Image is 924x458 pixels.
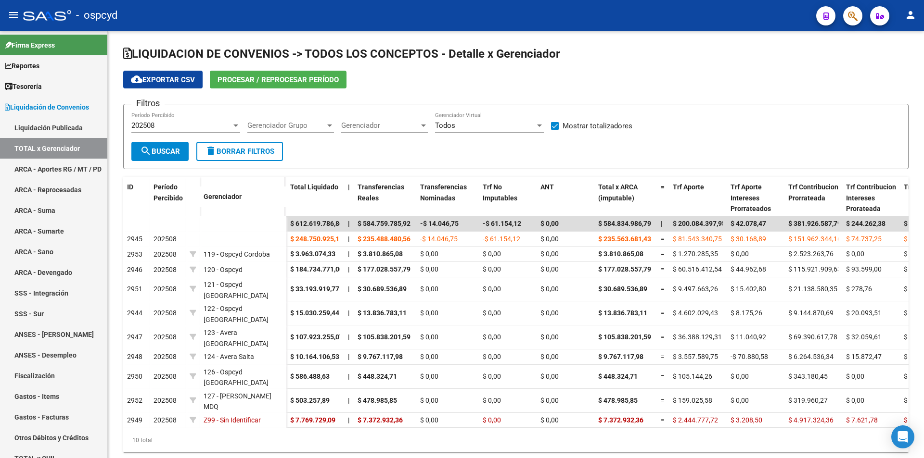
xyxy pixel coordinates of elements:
[846,396,864,404] span: $ 0,00
[483,353,501,360] span: $ 0,00
[540,333,559,341] span: $ 0,00
[788,309,834,317] span: $ 9.144.870,69
[5,40,55,50] span: Firma Express
[537,177,594,219] datatable-header-cell: ANT
[420,353,438,360] span: $ 0,00
[731,353,768,360] span: -$ 70.880,58
[420,220,459,227] span: -$ 14.046,75
[420,333,438,341] span: $ 0,00
[673,285,718,293] span: $ 9.497.663,26
[661,416,665,424] span: =
[669,177,727,219] datatable-header-cell: Trf Aporte
[661,235,665,243] span: =
[540,353,559,360] span: $ 0,00
[358,235,411,243] span: $ 235.488.480,56
[204,250,270,258] span: 119 - Ospcyd Cordoba
[358,333,411,341] span: $ 105.838.201,59
[788,285,837,293] span: $ 21.138.580,35
[348,183,350,191] span: |
[204,281,269,299] span: 121 - Ospcyd [GEOGRAPHIC_DATA]
[210,71,346,88] button: Procesar / Reprocesar período
[127,250,142,258] span: 2953
[483,396,501,404] span: $ 0,00
[731,250,749,258] span: $ 0,00
[154,285,177,293] span: 202508
[131,121,154,130] span: 202508
[358,285,407,293] span: $ 30.689.536,89
[341,121,419,130] span: Gerenciador
[598,353,643,360] span: $ 9.767.117,98
[154,396,177,404] span: 202508
[540,396,559,404] span: $ 0,00
[788,372,828,380] span: $ 343.180,45
[290,183,338,191] span: Total Liquidado
[420,265,438,273] span: $ 0,00
[290,416,335,424] span: $ 7.769.729,09
[348,250,349,258] span: |
[290,220,343,227] span: $ 612.619.786,86
[731,235,766,243] span: $ 30.168,89
[891,425,914,448] div: Open Intercom Messenger
[673,250,718,258] span: $ 1.270.285,35
[344,177,354,219] datatable-header-cell: |
[204,392,271,411] span: 127 - [PERSON_NAME] MDQ
[290,396,330,404] span: $ 503.257,89
[140,147,180,156] span: Buscar
[483,416,501,424] span: $ 0,00
[127,333,142,341] span: 2947
[788,250,834,258] span: $ 2.523.263,76
[846,220,885,227] span: $ 244.262,38
[131,74,142,85] mat-icon: cloud_download
[204,193,242,200] span: Gerenciador
[731,220,766,227] span: $ 42.078,47
[731,333,766,341] span: $ 11.040,92
[154,250,177,258] span: 202508
[205,147,274,156] span: Borrar Filtros
[846,265,882,273] span: $ 93.599,00
[358,353,403,360] span: $ 9.767.117,98
[348,265,349,273] span: |
[348,235,349,243] span: |
[540,235,559,243] span: $ 0,00
[290,372,330,380] span: $ 586.488,63
[788,235,841,243] span: $ 151.962.344,16
[846,183,896,213] span: Trf Contribucion Intereses Prorateada
[290,353,339,360] span: $ 10.164.106,53
[348,220,350,227] span: |
[731,285,766,293] span: $ 15.402,80
[846,353,882,360] span: $ 15.872,47
[127,183,133,191] span: ID
[154,333,177,341] span: 202508
[420,309,438,317] span: $ 0,00
[661,265,665,273] span: =
[483,309,501,317] span: $ 0,00
[416,177,479,219] datatable-header-cell: Transferencias Nominadas
[290,333,343,341] span: $ 107.923.255,07
[540,250,559,258] span: $ 0,00
[348,333,349,341] span: |
[348,396,349,404] span: |
[598,309,647,317] span: $ 13.836.783,11
[483,285,501,293] span: $ 0,00
[358,250,403,258] span: $ 3.810.865,08
[150,177,186,217] datatable-header-cell: Período Percibido
[483,235,520,243] span: -$ 61.154,12
[598,416,643,424] span: $ 7.372.932,36
[127,285,142,293] span: 2951
[598,285,647,293] span: $ 30.689.536,89
[483,265,501,273] span: $ 0,00
[846,285,872,293] span: $ 278,76
[904,353,922,360] span: $ 0,00
[204,266,243,273] span: 120 - Ospcyd
[420,372,438,380] span: $ 0,00
[540,372,559,380] span: $ 0,00
[673,235,722,243] span: $ 81.543.340,75
[154,266,177,273] span: 202508
[673,372,712,380] span: $ 105.144,26
[123,71,203,88] button: Exportar CSV
[598,183,638,202] span: Total x ARCA (imputable)
[563,120,632,132] span: Mostrar totalizadores
[661,372,665,380] span: =
[205,145,217,157] mat-icon: delete
[673,265,722,273] span: $ 60.516.412,54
